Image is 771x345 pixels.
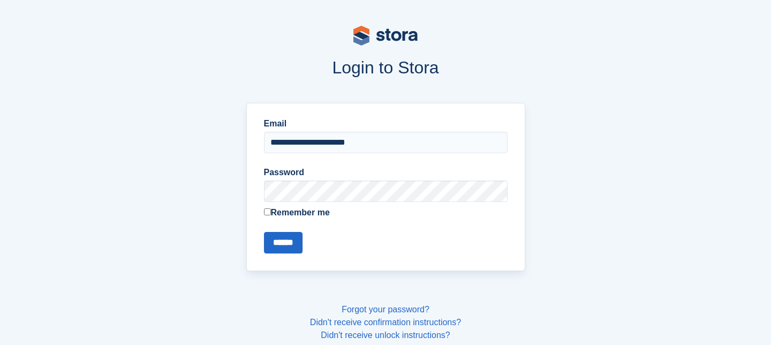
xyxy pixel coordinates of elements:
img: stora-logo-53a41332b3708ae10de48c4981b4e9114cc0af31d8433b30ea865607fb682f29.svg [353,26,418,46]
input: Remember me [264,208,271,215]
a: Forgot your password? [342,305,429,314]
h1: Login to Stora [42,58,729,77]
a: Didn't receive confirmation instructions? [310,318,461,327]
label: Email [264,117,508,130]
label: Password [264,166,508,179]
a: Didn't receive unlock instructions? [321,331,450,340]
label: Remember me [264,206,508,219]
